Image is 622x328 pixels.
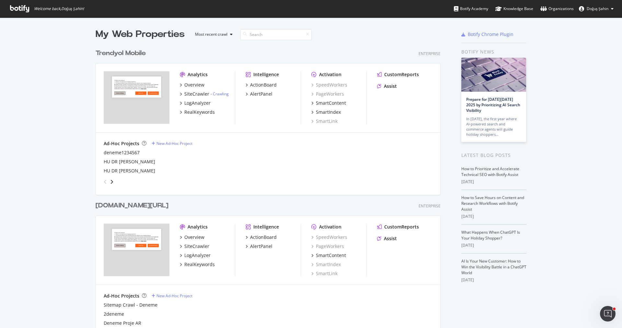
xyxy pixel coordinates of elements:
iframe: Intercom live chat [600,306,616,322]
div: Most recent crawl [195,32,227,36]
input: Search [240,29,312,40]
div: SmartContent [316,252,346,259]
div: Intelligence [253,224,279,230]
a: SmartIndex [311,109,341,115]
div: RealKeywords [184,109,215,115]
a: deneme1234567 [104,149,140,156]
div: Botify Chrome Plugin [468,31,513,38]
div: AlertPanel [250,91,272,97]
a: CustomReports [377,71,419,78]
a: HU DR [PERSON_NAME] [104,168,155,174]
div: New Ad-Hoc Project [156,293,192,299]
a: RealKeywords [180,261,215,268]
div: Overview [184,82,204,88]
div: ActionBoard [250,234,277,240]
div: Assist [384,83,397,89]
div: [DATE] [461,179,526,185]
div: Organizations [540,6,574,12]
a: PageWorkers [311,243,344,250]
a: SmartIndex [311,261,341,268]
a: RealKeywords [180,109,215,115]
div: Assist [384,235,397,242]
a: Crawling [213,91,229,97]
a: SmartLink [311,270,338,277]
a: SiteCrawler- Crawling [180,91,229,97]
a: Sitemap Crawl - Deneme [104,302,157,308]
div: Ad-Hoc Projects [104,140,139,147]
a: How to Prioritize and Accelerate Technical SEO with Botify Assist [461,166,519,177]
div: SiteCrawler [184,243,209,250]
button: Doğuş Şahin [574,4,619,14]
a: SpeedWorkers [311,82,347,88]
div: Botify news [461,48,526,55]
div: My Web Properties [96,28,185,41]
a: AlertPanel [246,91,272,97]
div: LogAnalyzer [184,252,211,259]
a: Trendyol Mobile [96,49,148,58]
div: [DOMAIN_NAME][URL] [96,201,168,210]
a: 2deneme [104,311,124,317]
a: What Happens When ChatGPT Is Your Holiday Shopper? [461,229,520,241]
div: AlertPanel [250,243,272,250]
a: SmartLink [311,118,338,124]
span: Doğuş Şahin [587,6,608,11]
div: Analytics [188,71,208,78]
div: Botify Academy [454,6,488,12]
div: Overview [184,234,204,240]
div: angle-left [101,177,109,187]
a: PageWorkers [311,91,344,97]
a: Overview [180,234,204,240]
div: - [211,91,229,97]
a: Assist [377,235,397,242]
div: Enterprise [419,203,441,209]
a: LogAnalyzer [180,252,211,259]
a: How to Save Hours on Content and Research Workflows with Botify Assist [461,195,524,212]
a: Prepare for [DATE][DATE] 2025 by Prioritizing AI Search Visibility [466,97,520,113]
a: AlertPanel [246,243,272,250]
a: HU DR [PERSON_NAME] [104,158,155,165]
div: [DATE] [461,214,526,219]
div: In [DATE], the first year where AI-powered search and commerce agents will guide holiday shoppers… [466,116,521,137]
a: New Ad-Hoc Project [152,141,192,146]
div: Enterprise [419,51,441,56]
a: Botify Chrome Plugin [461,31,513,38]
div: ActionBoard [250,82,277,88]
a: Deneme Proje AR [104,320,141,326]
a: SmartContent [311,100,346,106]
a: New Ad-Hoc Project [152,293,192,299]
a: ActionBoard [246,234,277,240]
div: LogAnalyzer [184,100,211,106]
div: CustomReports [384,71,419,78]
span: Welcome back, Doğuş Şahin ! [34,6,84,11]
a: LogAnalyzer [180,100,211,106]
div: SmartContent [316,100,346,106]
a: Overview [180,82,204,88]
a: CustomReports [377,224,419,230]
div: [DATE] [461,277,526,283]
div: New Ad-Hoc Project [156,141,192,146]
a: Assist [377,83,397,89]
img: trendyol.com/ar [104,224,169,276]
div: RealKeywords [184,261,215,268]
div: Intelligence [253,71,279,78]
img: Prepare for Black Friday 2025 by Prioritizing AI Search Visibility [461,58,526,92]
div: CustomReports [384,224,419,230]
a: SpeedWorkers [311,234,347,240]
div: Ad-Hoc Projects [104,293,139,299]
img: trendyol.com [104,71,169,124]
a: AI Is Your New Customer: How to Win the Visibility Battle in a ChatGPT World [461,258,526,275]
div: Activation [319,71,341,78]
